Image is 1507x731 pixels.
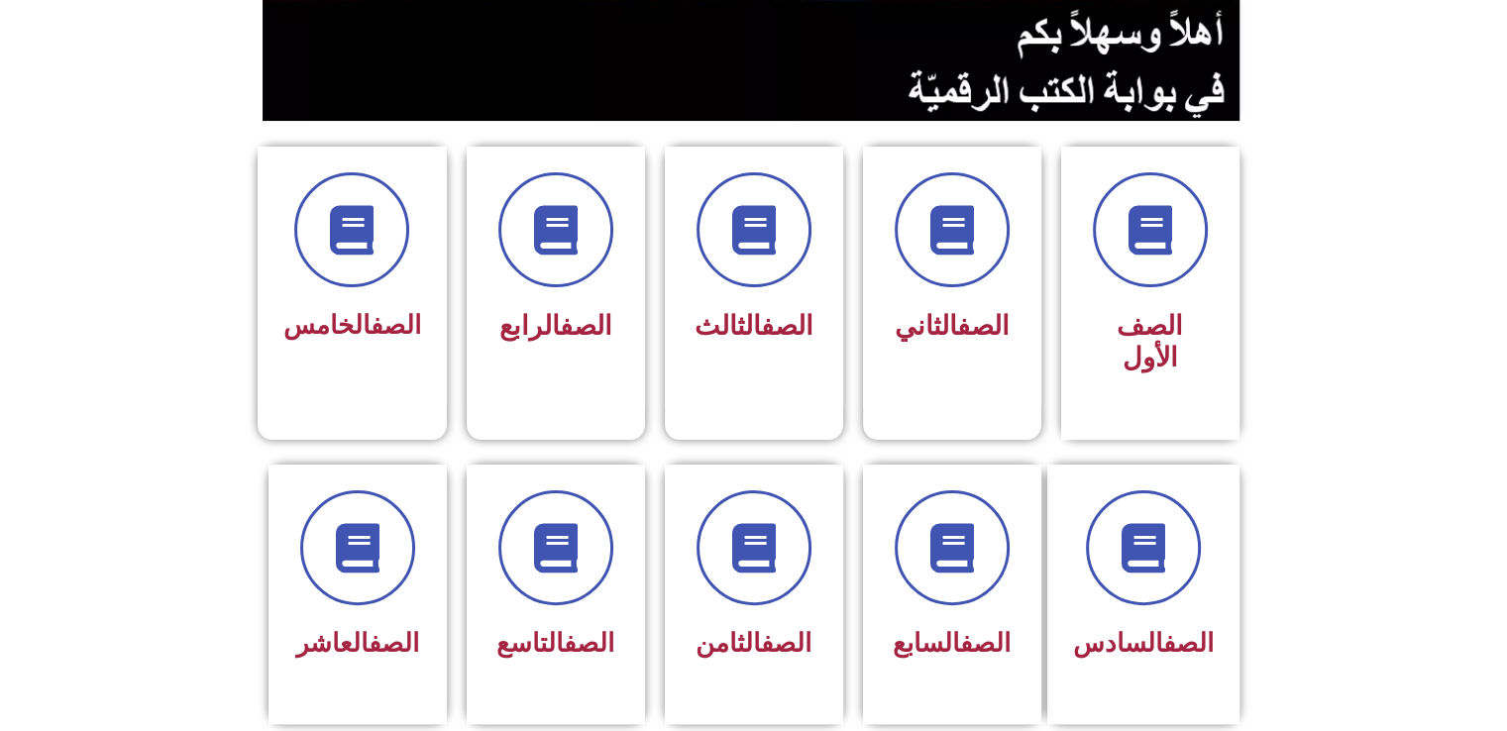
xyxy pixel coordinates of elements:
[696,628,811,658] span: الثامن
[496,628,614,658] span: التاسع
[761,310,813,342] a: الصف
[960,628,1011,658] a: الصف
[296,628,419,658] span: العاشر
[564,628,614,658] a: الصف
[499,310,612,342] span: الرابع
[560,310,612,342] a: الصف
[957,310,1010,342] a: الصف
[283,310,421,340] span: الخامس
[761,628,811,658] a: الصف
[893,628,1011,658] span: السابع
[695,310,813,342] span: الثالث
[895,310,1010,342] span: الثاني
[1117,310,1183,373] span: الصف الأول
[369,628,419,658] a: الصف
[1073,628,1214,658] span: السادس
[371,310,421,340] a: الصف
[1163,628,1214,658] a: الصف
